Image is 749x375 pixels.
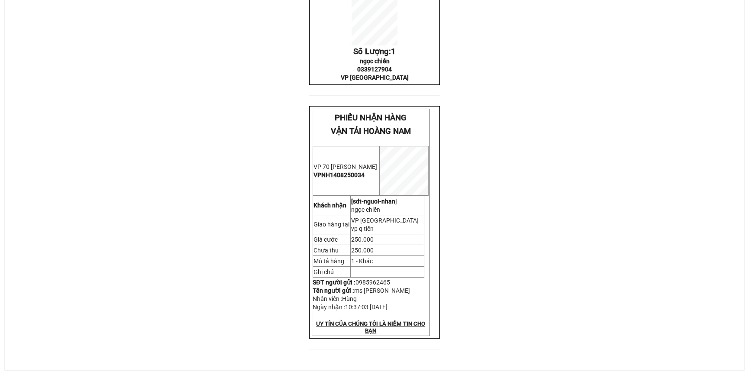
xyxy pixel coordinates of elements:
[351,236,374,243] span: 250.000
[313,234,350,245] td: Giá cước
[355,279,390,286] span: 0985962465
[351,258,373,265] span: 1 - Khác
[345,304,387,310] span: 10:37:03 [DATE]
[313,279,355,286] strong: SĐT người gửi :
[354,287,410,294] span: ms [PERSON_NAME]
[7,29,123,45] span: VPNH1408250034
[342,295,357,302] span: Hùng
[313,245,350,255] td: Chưa thu
[351,247,374,254] span: 250.000
[340,74,408,81] span: VP [GEOGRAPHIC_DATA]
[313,255,350,266] td: Mô tả hàng
[314,202,346,209] strong: Khách nhận
[359,58,389,65] span: ngọc chiến
[351,198,397,205] span: ]
[313,215,350,234] td: Giao hàng tại
[351,225,374,232] span: vp q tiến
[12,4,118,20] span: [PERSON_NAME]
[351,206,380,213] span: ngọc chiến
[313,304,429,310] p: Ngày nhận :
[313,295,429,302] p: Nhân viên :
[314,163,377,170] span: VP 70 [PERSON_NAME]
[58,22,72,27] span: [DATE]
[313,287,354,294] strong: Tên người gửi :
[314,171,365,178] span: VPNH1408250034
[351,198,395,205] strong: [sdt-nguoi-nhan
[351,217,419,224] span: VP [GEOGRAPHIC_DATA]
[357,66,392,73] span: 0339127904
[316,320,425,334] span: UY TÍN CỦA CHÚNG TÔI LÀ NIỀM TIN CHO BẠN
[391,47,396,56] span: 1
[335,113,407,123] span: PHIẾU NHẬN HÀNG
[313,266,350,277] td: Ghi chú
[353,47,396,56] span: Số Lượng:
[331,126,411,136] span: VẬN TẢI HOÀNG NAM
